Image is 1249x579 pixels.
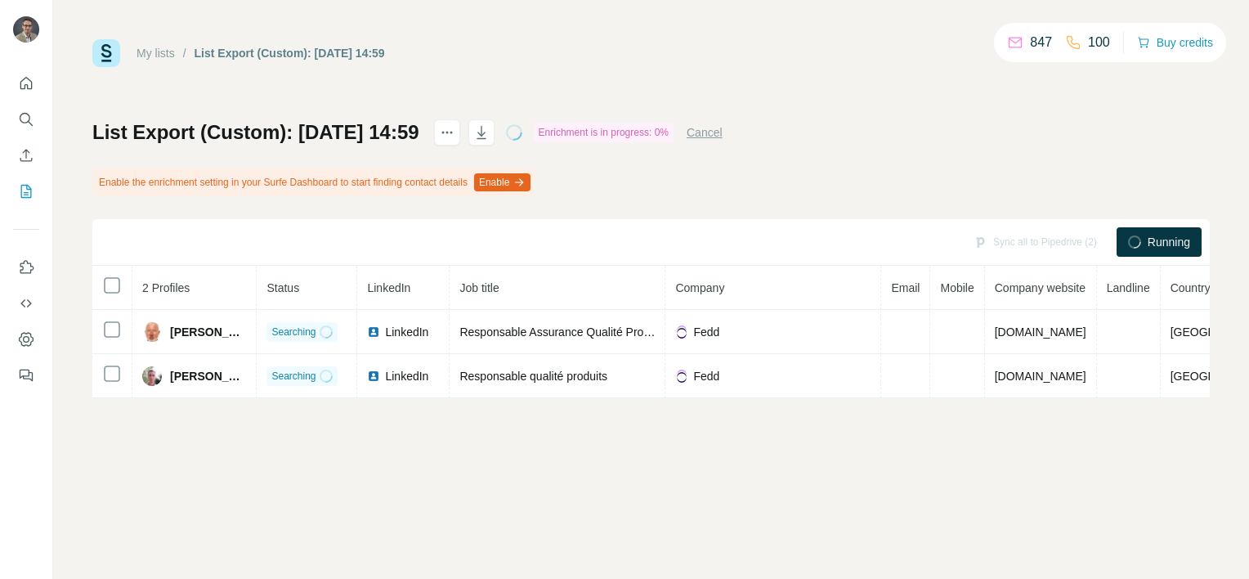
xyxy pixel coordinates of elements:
img: LinkedIn logo [367,370,380,383]
span: Fedd [693,324,719,340]
span: Email [891,281,920,294]
li: / [183,45,186,61]
div: Enable the enrichment setting in your Surfe Dashboard to start finding contact details [92,168,534,196]
img: company-logo [675,370,688,383]
button: Use Surfe API [13,289,39,318]
span: [DOMAIN_NAME] [995,370,1086,383]
p: 847 [1030,33,1052,52]
span: Searching [271,325,316,339]
span: Status [266,281,299,294]
span: Running [1148,234,1190,250]
span: LinkedIn [385,324,428,340]
span: 2 Profiles [142,281,190,294]
span: Landline [1107,281,1150,294]
span: [PERSON_NAME] [170,324,246,340]
span: Responsable Assurance Qualité Projets [459,325,661,339]
button: Feedback [13,361,39,390]
span: Company website [995,281,1086,294]
img: Surfe Logo [92,39,120,67]
h1: List Export (Custom): [DATE] 14:59 [92,119,419,146]
img: LinkedIn logo [367,325,380,339]
button: Enable [474,173,530,191]
button: Quick start [13,69,39,98]
img: company-logo [675,325,688,339]
span: Job title [459,281,499,294]
button: Buy credits [1137,31,1213,54]
span: LinkedIn [385,368,428,384]
p: 100 [1088,33,1110,52]
span: Fedd [693,368,719,384]
button: Dashboard [13,325,39,354]
span: Searching [271,369,316,384]
span: Country [1171,281,1211,294]
span: [DOMAIN_NAME] [995,325,1086,339]
span: Responsable qualité produits [459,370,607,383]
button: Use Surfe on LinkedIn [13,253,39,282]
img: Avatar [142,366,162,386]
span: Company [675,281,724,294]
img: Avatar [13,16,39,43]
span: Mobile [940,281,974,294]
button: Search [13,105,39,134]
button: actions [434,119,460,146]
div: List Export (Custom): [DATE] 14:59 [195,45,385,61]
button: Enrich CSV [13,141,39,170]
span: [PERSON_NAME] [170,368,246,384]
button: Cancel [687,124,723,141]
div: Enrichment is in progress: 0% [534,123,674,142]
span: LinkedIn [367,281,410,294]
a: My lists [137,47,175,60]
img: Avatar [142,322,162,342]
button: My lists [13,177,39,206]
